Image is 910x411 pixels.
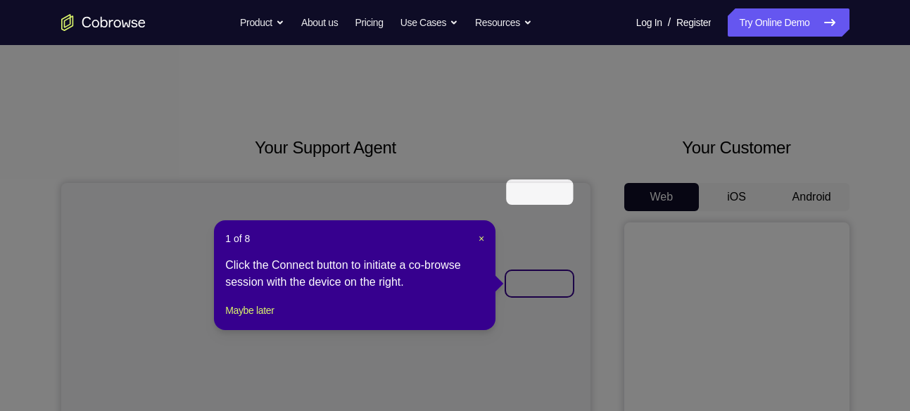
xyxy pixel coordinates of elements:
[61,14,146,31] a: Go to the home page
[479,233,484,244] span: ×
[355,8,383,37] a: Pricing
[225,232,250,246] span: 1 of 8
[475,8,532,37] button: Resources
[636,8,662,37] a: Log In
[728,8,849,37] a: Try Online Demo
[240,8,284,37] button: Product
[479,232,484,246] button: Close Tour
[225,302,274,319] button: Maybe later
[400,8,458,37] button: Use Cases
[301,8,338,37] a: About us
[225,257,484,291] div: Click the Connect button to initiate a co-browse session with the device on the right.
[668,14,671,31] span: /
[676,8,711,37] a: Register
